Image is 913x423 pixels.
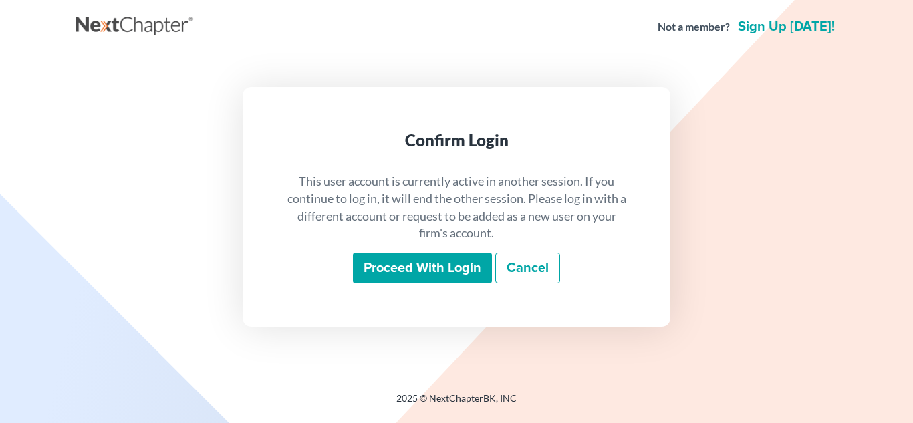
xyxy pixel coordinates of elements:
a: Cancel [495,253,560,283]
div: 2025 © NextChapterBK, INC [76,392,837,416]
strong: Not a member? [658,19,730,35]
a: Sign up [DATE]! [735,20,837,33]
div: Confirm Login [285,130,628,151]
input: Proceed with login [353,253,492,283]
p: This user account is currently active in another session. If you continue to log in, it will end ... [285,173,628,242]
